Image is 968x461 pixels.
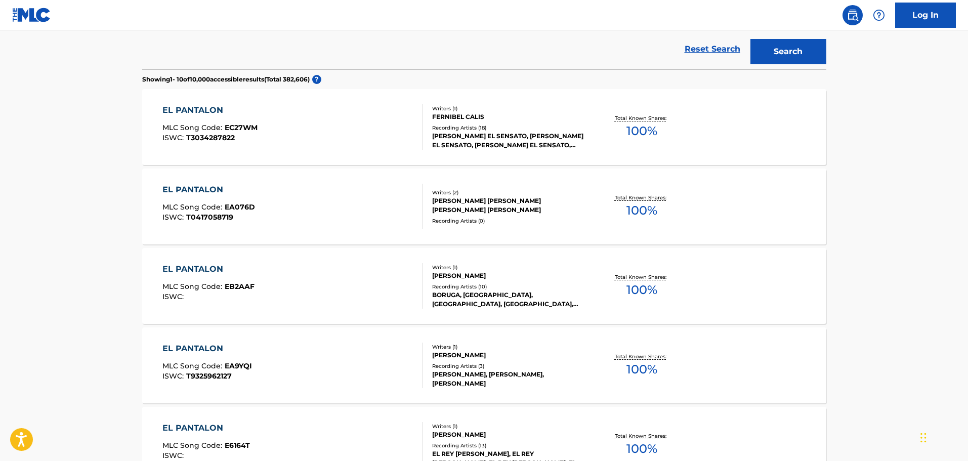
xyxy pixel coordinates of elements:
span: ? [312,75,321,84]
span: EA076D [225,202,255,212]
div: BORUGA, [GEOGRAPHIC_DATA], [GEOGRAPHIC_DATA], [GEOGRAPHIC_DATA], [GEOGRAPHIC_DATA] [432,290,585,309]
a: EL PANTALONMLC Song Code:EB2AAFISWC:Writers (1)[PERSON_NAME]Recording Artists (10)BORUGA, [GEOGRA... [142,248,826,324]
div: FERNIBEL CALIS [432,112,585,121]
div: [PERSON_NAME] [PERSON_NAME] [PERSON_NAME] [PERSON_NAME] [432,196,585,215]
span: EC27WM [225,123,258,132]
span: EB2AAF [225,282,255,291]
span: ISWC : [162,133,186,142]
span: 100 % [626,201,657,220]
span: T3034287822 [186,133,235,142]
div: Recording Artists ( 13 ) [432,442,585,449]
span: MLC Song Code : [162,282,225,291]
div: Writers ( 1 ) [432,264,585,271]
div: [PERSON_NAME] EL SENSATO, [PERSON_NAME] EL SENSATO, [PERSON_NAME] EL SENSATO, [PERSON_NAME] EL SE... [432,132,585,150]
span: ISWC : [162,451,186,460]
span: MLC Song Code : [162,441,225,450]
span: 100 % [626,122,657,140]
div: [PERSON_NAME] [432,271,585,280]
div: Writers ( 1 ) [432,343,585,351]
span: ISWC : [162,371,186,381]
span: T0417058719 [186,213,233,222]
p: Total Known Shares: [615,194,669,201]
div: Recording Artists ( 3 ) [432,362,585,370]
p: Total Known Shares: [615,353,669,360]
p: Total Known Shares: [615,273,669,281]
span: ISWC : [162,213,186,222]
div: [PERSON_NAME], [PERSON_NAME], [PERSON_NAME] [432,370,585,388]
div: EL PANTALON [162,184,255,196]
span: MLC Song Code : [162,361,225,370]
button: Search [750,39,826,64]
div: EL PANTALON [162,104,258,116]
a: EL PANTALONMLC Song Code:EA9YQIISWC:T9325962127Writers (1)[PERSON_NAME]Recording Artists (3)[PERS... [142,327,826,403]
span: 100 % [626,440,657,458]
div: Drag [920,423,927,453]
a: EL PANTALONMLC Song Code:EA076DISWC:T0417058719Writers (2)[PERSON_NAME] [PERSON_NAME] [PERSON_NAM... [142,169,826,244]
iframe: Chat Widget [917,412,968,461]
span: ISWC : [162,292,186,301]
div: EL PANTALON [162,422,250,434]
p: Total Known Shares: [615,432,669,440]
div: Writers ( 1 ) [432,105,585,112]
span: MLC Song Code : [162,123,225,132]
a: Log In [895,3,956,28]
div: Recording Artists ( 10 ) [432,283,585,290]
img: MLC Logo [12,8,51,22]
span: 100 % [626,360,657,379]
img: search [847,9,859,21]
a: EL PANTALONMLC Song Code:EC27WMISWC:T3034287822Writers (1)FERNIBEL CALISRecording Artists (18)[PE... [142,89,826,165]
div: Writers ( 2 ) [432,189,585,196]
span: 100 % [626,281,657,299]
div: Writers ( 1 ) [432,423,585,430]
p: Showing 1 - 10 of 10,000 accessible results (Total 382,606 ) [142,75,310,84]
img: help [873,9,885,21]
span: MLC Song Code : [162,202,225,212]
a: Public Search [843,5,863,25]
span: EA9YQI [225,361,252,370]
a: Reset Search [680,38,745,60]
div: Recording Artists ( 18 ) [432,124,585,132]
div: Help [869,5,889,25]
p: Total Known Shares: [615,114,669,122]
div: [PERSON_NAME] [432,351,585,360]
span: T9325962127 [186,371,232,381]
div: Recording Artists ( 0 ) [432,217,585,225]
div: EL PANTALON [162,343,252,355]
div: [PERSON_NAME] [432,430,585,439]
span: E6164T [225,441,250,450]
div: EL PANTALON [162,263,255,275]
